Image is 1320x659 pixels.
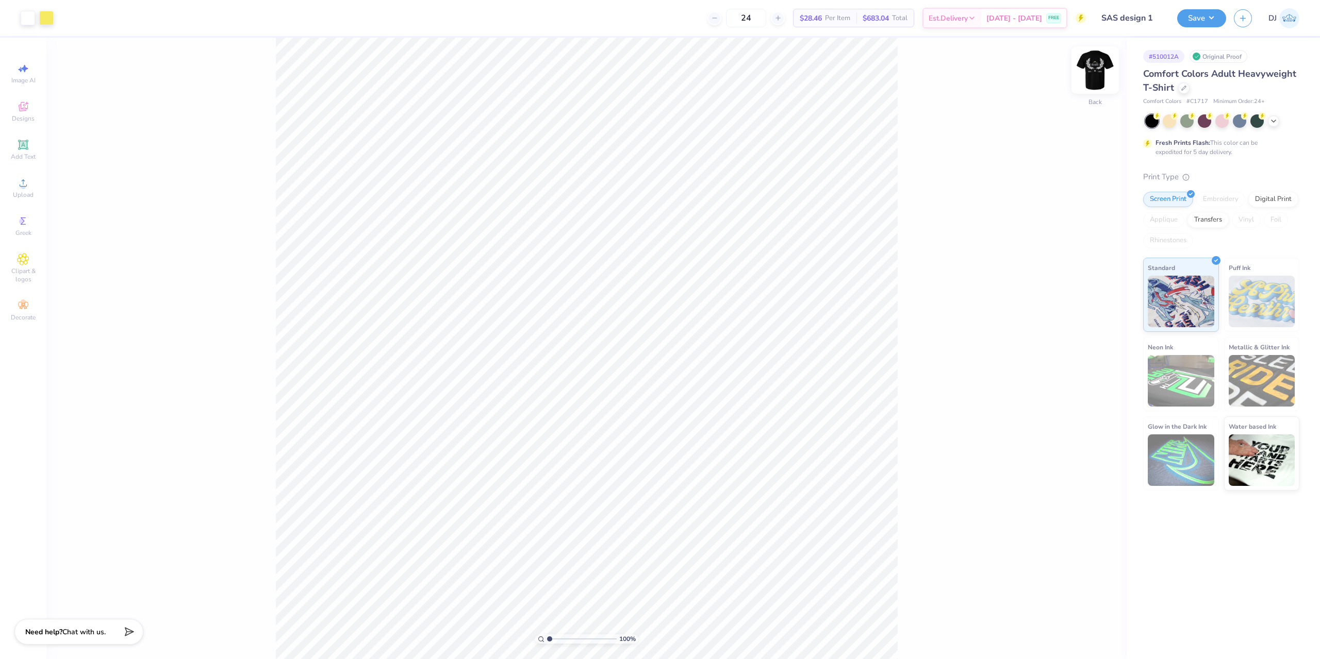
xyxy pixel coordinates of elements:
a: DJ [1268,8,1299,28]
span: Total [892,13,907,24]
button: Save [1177,9,1226,27]
span: Chat with us. [62,627,106,637]
input: Untitled Design [1094,8,1169,28]
span: Decorate [11,313,36,322]
span: Add Text [11,153,36,161]
span: Comfort Colors [1143,97,1181,106]
span: Standard [1148,262,1175,273]
img: Neon Ink [1148,355,1214,407]
div: Digital Print [1248,192,1298,207]
span: Metallic & Glitter Ink [1229,342,1290,352]
strong: Need help? [25,627,62,637]
img: Back [1075,49,1116,91]
div: # 510012A [1143,50,1184,63]
img: Standard [1148,276,1214,327]
span: [DATE] - [DATE] [986,13,1042,24]
span: Glow in the Dark Ink [1148,421,1207,432]
div: Applique [1143,212,1184,228]
img: Danyl Jon Ferrer [1279,8,1299,28]
span: Image AI [11,76,36,85]
div: Back [1088,97,1102,107]
span: Est. Delivery [929,13,968,24]
img: Glow in the Dark Ink [1148,434,1214,486]
span: $683.04 [863,13,889,24]
span: Per Item [825,13,850,24]
span: 100 % [619,634,636,644]
span: $28.46 [800,13,822,24]
div: This color can be expedited for 5 day delivery. [1156,138,1282,157]
div: Vinyl [1232,212,1261,228]
span: Designs [12,114,35,123]
img: Metallic & Glitter Ink [1229,355,1295,407]
span: Greek [15,229,31,237]
div: Foil [1264,212,1288,228]
span: Comfort Colors Adult Heavyweight T-Shirt [1143,67,1296,94]
div: Screen Print [1143,192,1193,207]
span: Upload [13,191,34,199]
strong: Fresh Prints Flash: [1156,139,1210,147]
span: # C1717 [1186,97,1208,106]
img: Puff Ink [1229,276,1295,327]
input: – – [726,9,766,27]
img: Water based Ink [1229,434,1295,486]
div: Print Type [1143,171,1299,183]
div: Rhinestones [1143,233,1193,248]
span: Neon Ink [1148,342,1173,352]
div: Original Proof [1190,50,1247,63]
span: DJ [1268,12,1277,24]
div: Transfers [1187,212,1229,228]
span: Minimum Order: 24 + [1213,97,1265,106]
span: Puff Ink [1229,262,1250,273]
span: Water based Ink [1229,421,1276,432]
span: Clipart & logos [5,267,41,283]
span: FREE [1048,14,1059,22]
div: Embroidery [1196,192,1245,207]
